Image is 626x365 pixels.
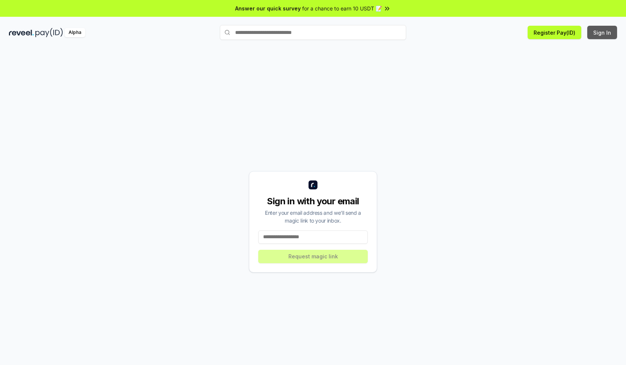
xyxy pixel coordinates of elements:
div: Enter your email address and we’ll send a magic link to your inbox. [258,209,368,224]
img: pay_id [35,28,63,37]
div: Sign in with your email [258,195,368,207]
span: Answer our quick survey [235,4,301,12]
img: logo_small [309,180,317,189]
div: Alpha [64,28,85,37]
button: Sign In [587,26,617,39]
button: Register Pay(ID) [528,26,581,39]
span: for a chance to earn 10 USDT 📝 [302,4,382,12]
img: reveel_dark [9,28,34,37]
